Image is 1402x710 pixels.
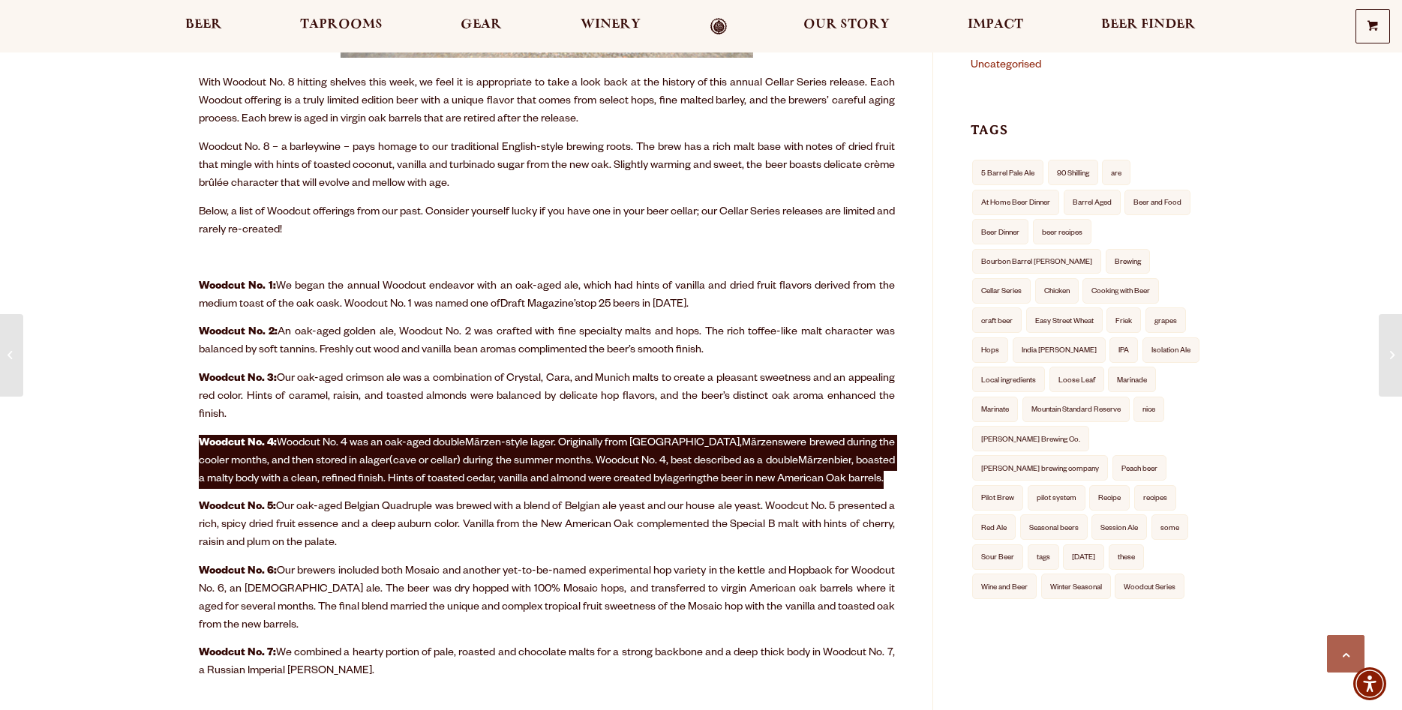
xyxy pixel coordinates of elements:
strong: Woodcut No. 6: [199,566,278,578]
p: Woodcut No. 8 – a barleywine – pays homage to our traditional English-style brewing roots. The br... [199,139,895,193]
a: Bourbon Barrel Stout (2 items) [972,249,1101,274]
a: Recipe (9 items) [1089,485,1130,511]
a: Local ingredients (2 items) [972,367,1045,392]
i: Märzenbier [798,456,851,468]
a: beer recipes (4 items) [1033,219,1091,244]
a: Marinade (4 items) [1108,367,1156,392]
a: Isolation Ale (2 items) [1142,337,1199,363]
a: odell brewing company (4 items) [972,455,1108,481]
a: grapes (2 items) [1145,307,1186,333]
a: Gear [451,18,512,35]
p: Below, a list of Woodcut offerings from our past. Consider yourself lucky if you have one in your... [199,204,895,240]
a: Brewing (8 items) [1106,249,1150,274]
strong: Woodcut No. 2: [199,327,278,339]
a: Chicken (2 items) [1035,278,1079,304]
p: An oak-aged golden ale, Woodcut No. 2 was crafted with fine specialty malts and hops. The rich to... [199,324,895,360]
a: Mountain Standard Reserve (2 items) [1022,397,1130,422]
a: are (10 items) [1102,160,1130,185]
a: craft beer (14 items) [972,307,1022,333]
strong: Woodcut No. 1: [199,281,276,293]
a: nice (10 items) [1133,397,1164,422]
a: Easy Street Wheat (2 items) [1026,307,1103,333]
a: Barrel Aged (7 items) [1064,190,1121,215]
a: IPA (7 items) [1109,337,1138,363]
strong: Woodcut No. 7: [199,648,276,660]
p: Our oak-aged crimson ale was a combination of Crystal, Cara, and Munich malts to create a pleasan... [199,370,895,424]
a: Peach beer (2 items) [1112,455,1166,481]
a: At Home Beer Dinner (2 items) [972,190,1059,215]
a: Friek (2 items) [1106,307,1141,333]
a: pilot system (2 items) [1028,485,1085,511]
a: Seasonal beers (2 items) [1020,514,1088,540]
i: lagering [665,474,703,486]
a: Beer Dinner (1 item) [972,219,1028,244]
strong: Woodcut No. 3: [199,373,278,385]
a: 90 Shilling (3 items) [1048,160,1098,185]
a: Thanksgiving (2 items) [1063,544,1104,570]
a: these (10 items) [1109,544,1144,570]
a: Wine and Beer (2 items) [972,574,1037,599]
a: Cooking with Beer (15 items) [1082,278,1159,304]
a: some (10 items) [1151,514,1188,540]
a: Hops (7 items) [972,337,1008,363]
a: Winery [571,18,650,35]
a: Pilot Brew (2 items) [972,485,1023,511]
a: Odell Brewing Co. (2 items) [972,426,1089,451]
span: Taprooms [300,19,383,31]
a: Winter Seasonal (2 items) [1041,574,1111,599]
span: Gear [461,19,502,31]
p: With Woodcut No. 8 hitting shelves this week, we feel it is appropriate to take a look back at th... [199,75,895,129]
p: Woodcut No. 4 was an oak-aged double -style lager. Originally from [GEOGRAPHIC_DATA], were brewed... [199,435,895,489]
a: Uncategorised [971,60,1041,72]
p: We combined a hearty portion of pale, roasted and chocolate malts for a strong backbone and a dee... [199,645,895,681]
p: We began the annual Woodcut endeavor with an oak-aged ale, which had hints of vanilla and dried f... [199,278,895,314]
a: Beer Finder [1091,18,1205,35]
a: tags (10 items) [1028,544,1059,570]
a: Sour Beer (2 items) [972,544,1023,570]
a: Taprooms [290,18,392,35]
a: Cellar Series (11 items) [972,278,1031,304]
a: India Barleywine (2 items) [1013,337,1106,363]
a: Our Story [794,18,899,35]
strong: Woodcut No. 4: [199,438,277,450]
p: Our brewers included both Mosaic and another yet-to-be-named experimental hop variety in the kett... [199,563,895,635]
strong: Woodcut No. 5: [199,502,276,514]
a: Red Ale (2 items) [972,514,1016,540]
a: Beer and Food (6 items) [1124,190,1190,215]
a: Woodcut Series (1 item) [1115,574,1184,599]
i: Märzen [465,438,501,450]
i: Draft Magazine’s [500,299,581,311]
a: Scroll to top [1327,635,1364,673]
a: Beer [176,18,232,35]
a: Loose Leaf (2 items) [1049,367,1104,392]
a: recipes (3 items) [1134,485,1176,511]
h3: Tags [971,121,1204,152]
i: Märzens [742,438,783,450]
div: Accessibility Menu [1353,667,1386,700]
a: 5 Barrel Pale Ale (2 items) [972,160,1043,185]
a: Session Ale (2 items) [1091,514,1147,540]
a: Marinate (4 items) [972,397,1018,422]
span: Impact [968,19,1023,31]
span: Beer Finder [1101,19,1196,31]
a: Odell Home [691,18,747,35]
a: Impact [958,18,1033,35]
p: Our oak-aged Belgian Quadruple was brewed with a blend of Belgian ale yeast and our house ale yea... [199,499,895,553]
span: Beer [185,19,222,31]
i: lager [365,456,389,468]
span: Winery [581,19,641,31]
span: Our Story [803,19,890,31]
